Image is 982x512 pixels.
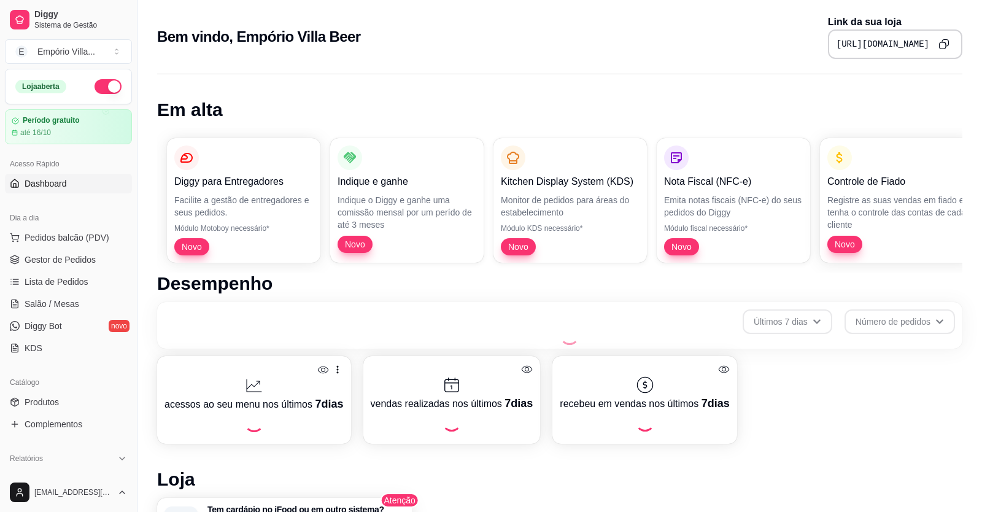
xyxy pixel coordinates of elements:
span: 7 dias [315,398,343,410]
span: [EMAIL_ADDRESS][DOMAIN_NAME] [34,487,112,497]
a: KDS [5,338,132,358]
p: vendas realizadas nos últimos [371,395,533,412]
button: Número de pedidos [845,309,955,334]
span: Novo [340,238,370,250]
button: Select a team [5,39,132,64]
p: acessos ao seu menu nos últimos [164,395,344,413]
div: Empório Villa ... [37,45,95,58]
span: E [15,45,28,58]
span: Relatórios [10,454,43,464]
p: Nota Fiscal (NFC-e) [664,174,803,189]
span: Lista de Pedidos [25,276,88,288]
h2: Bem vindo, Empório Villa Beer [157,27,361,47]
span: Novo [667,241,697,253]
div: Loading [442,412,462,432]
span: Sistema de Gestão [34,20,127,30]
p: recebeu em vendas nos últimos [560,395,729,412]
h1: Desempenho [157,273,962,295]
span: Diggy Bot [25,320,62,332]
p: Módulo fiscal necessário* [664,223,803,233]
p: Kitchen Display System (KDS) [501,174,640,189]
button: Controle de FiadoRegistre as suas vendas em fiado e tenha o controle das contas de cada clienteNovo [820,138,973,263]
button: Copy to clipboard [934,34,954,54]
a: Salão / Mesas [5,294,132,314]
div: Catálogo [5,373,132,392]
button: Indique e ganheIndique o Diggy e ganhe uma comissão mensal por um perído de até 3 mesesNovo [330,138,484,263]
p: Monitor de pedidos para áreas do estabelecimento [501,194,640,219]
p: Indique o Diggy e ganhe uma comissão mensal por um perído de até 3 meses [338,194,476,231]
a: Produtos [5,392,132,412]
div: Loja aberta [15,80,66,93]
button: Pedidos balcão (PDV) [5,228,132,247]
button: [EMAIL_ADDRESS][DOMAIN_NAME] [5,478,132,507]
div: Loading [244,413,264,432]
span: Novo [177,241,207,253]
span: Novo [503,241,533,253]
p: Indique e ganhe [338,174,476,189]
button: Nota Fiscal (NFC-e)Emita notas fiscais (NFC-e) do seus pedidos do DiggyMódulo fiscal necessário*Novo [657,138,810,263]
p: Link da sua loja [828,15,962,29]
span: 7 dias [505,397,533,409]
div: Loading [635,412,655,432]
article: até 16/10 [20,128,51,138]
span: Pedidos balcão (PDV) [25,231,109,244]
pre: [URL][DOMAIN_NAME] [837,38,929,50]
button: Diggy para EntregadoresFacilite a gestão de entregadores e seus pedidos.Módulo Motoboy necessário... [167,138,320,263]
a: Gestor de Pedidos [5,250,132,270]
a: Lista de Pedidos [5,272,132,292]
p: Registre as suas vendas em fiado e tenha o controle das contas de cada cliente [827,194,966,231]
span: Diggy [34,9,127,20]
span: Complementos [25,418,82,430]
a: Diggy Botnovo [5,316,132,336]
span: 7 dias [702,397,730,409]
p: Controle de Fiado [827,174,966,189]
span: Relatórios de vendas [25,472,106,484]
h1: Loja [157,468,962,491]
button: Alterar Status [95,79,122,94]
span: Dashboard [25,177,67,190]
p: Facilite a gestão de entregadores e seus pedidos. [174,194,313,219]
div: Acesso Rápido [5,154,132,174]
a: Dashboard [5,174,132,193]
span: KDS [25,342,42,354]
div: Loading [560,325,579,345]
p: Emita notas fiscais (NFC-e) do seus pedidos do Diggy [664,194,803,219]
p: Módulo Motoboy necessário* [174,223,313,233]
article: Período gratuito [23,116,80,125]
h1: Em alta [157,99,962,121]
span: Atenção [381,493,419,508]
a: Relatórios de vendas [5,468,132,488]
span: Novo [830,238,860,250]
button: Últimos 7 dias [743,309,832,334]
a: Período gratuitoaté 16/10 [5,109,132,144]
a: Complementos [5,414,132,434]
p: Módulo KDS necessário* [501,223,640,233]
button: Kitchen Display System (KDS)Monitor de pedidos para áreas do estabelecimentoMódulo KDS necessário... [493,138,647,263]
span: Produtos [25,396,59,408]
span: Gestor de Pedidos [25,254,96,266]
p: Diggy para Entregadores [174,174,313,189]
a: DiggySistema de Gestão [5,5,132,34]
div: Dia a dia [5,208,132,228]
span: Salão / Mesas [25,298,79,310]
